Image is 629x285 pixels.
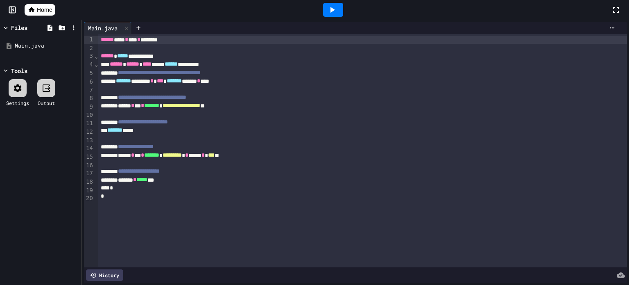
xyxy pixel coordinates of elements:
div: 5 [84,69,94,78]
div: Main.java [84,22,132,34]
div: Output [38,99,55,107]
div: 14 [84,144,94,153]
div: 20 [84,194,94,203]
div: Main.java [84,24,122,32]
span: Fold line [94,61,98,68]
div: 12 [84,128,94,137]
span: Home [37,6,52,14]
div: 18 [84,178,94,187]
iframe: chat widget [595,252,621,277]
div: 9 [84,103,94,112]
div: 16 [84,162,94,170]
div: Settings [6,99,29,107]
div: 7 [84,86,94,94]
div: 19 [84,187,94,195]
div: 10 [84,111,94,119]
div: 17 [84,169,94,178]
div: 1 [84,36,94,44]
div: Main.java [15,42,79,50]
div: History [86,269,123,281]
div: 13 [84,137,94,145]
div: 2 [84,44,94,52]
div: 4 [84,61,94,69]
div: 3 [84,52,94,61]
div: 8 [84,94,94,103]
span: Fold line [94,53,98,59]
div: 11 [84,119,94,128]
div: Tools [11,66,27,75]
div: Files [11,23,27,32]
div: 6 [84,78,94,87]
div: 15 [84,153,94,162]
a: Home [25,4,55,16]
iframe: chat widget [561,217,621,251]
